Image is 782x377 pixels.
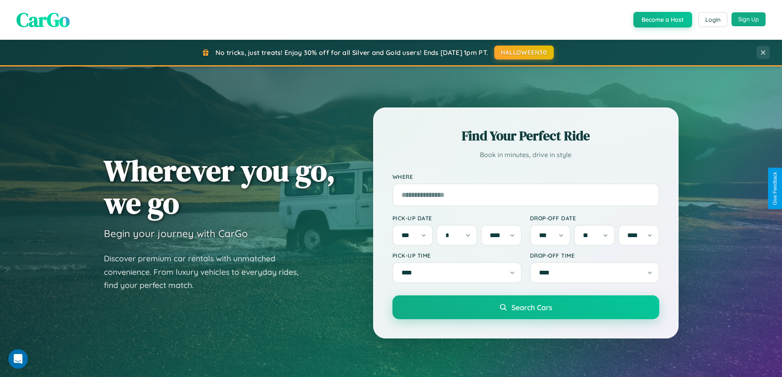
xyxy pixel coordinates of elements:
button: Search Cars [392,295,659,319]
label: Where [392,173,659,180]
button: Sign Up [732,12,766,26]
span: CarGo [16,6,70,33]
iframe: Intercom live chat [8,349,28,369]
h2: Find Your Perfect Ride [392,127,659,145]
span: No tricks, just treats! Enjoy 30% off for all Silver and Gold users! Ends [DATE] 1pm PT. [216,48,488,57]
h1: Wherever you go, we go [104,154,335,219]
p: Discover premium car rentals with unmatched convenience. From luxury vehicles to everyday rides, ... [104,252,309,292]
span: Search Cars [511,303,552,312]
button: HALLOWEEN30 [494,46,554,59]
p: Book in minutes, drive in style [392,149,659,161]
div: Give Feedback [772,172,778,205]
label: Pick-up Date [392,215,522,222]
label: Drop-off Date [530,215,659,222]
h3: Begin your journey with CarGo [104,227,248,240]
button: Login [698,12,727,27]
label: Pick-up Time [392,252,522,259]
button: Become a Host [633,12,692,27]
label: Drop-off Time [530,252,659,259]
